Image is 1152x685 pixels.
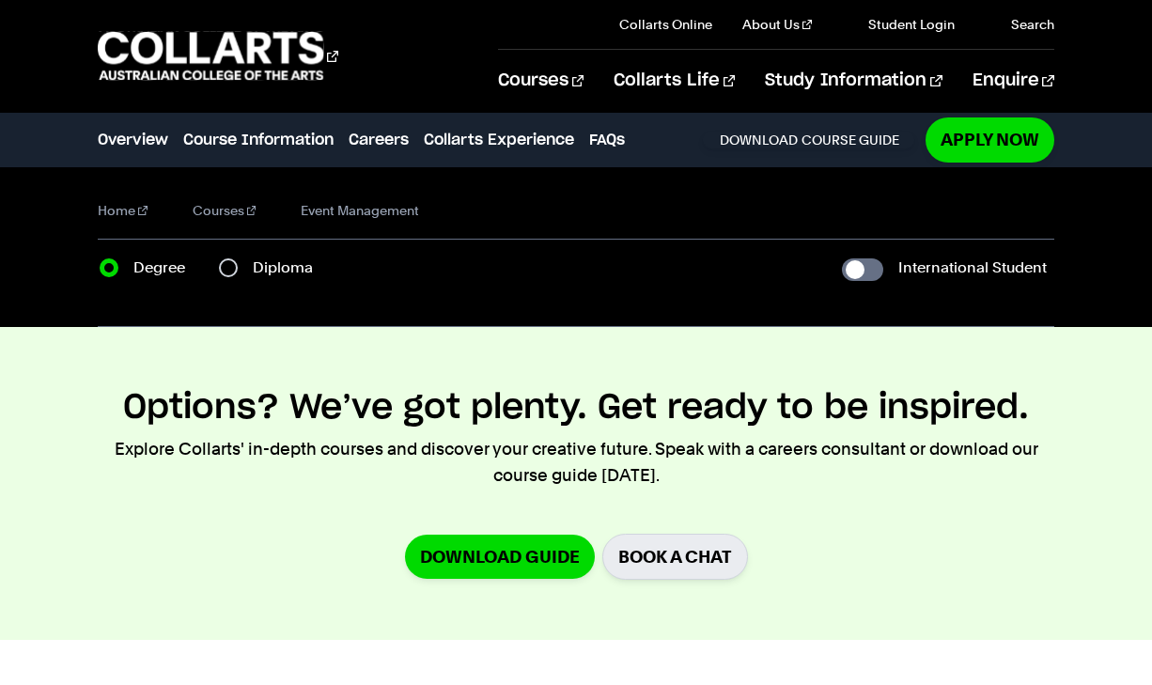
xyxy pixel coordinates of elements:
a: FAQs [589,129,625,151]
p: Explore Collarts' in-depth courses and discover your creative future. Speak with a careers consul... [98,436,1054,489]
label: International Student [898,255,1047,281]
span: Download [720,132,798,148]
a: Apply Now [926,117,1054,162]
a: Home [98,197,148,224]
label: Degree [133,255,196,281]
div: Go to homepage [98,29,338,83]
a: Careers [349,129,409,151]
a: Enquire [973,50,1054,112]
h2: Options? We’ve got plenty. Get ready to be inspired. [123,387,1029,428]
a: Course Information [183,129,334,151]
a: Study Information [765,50,942,112]
a: Courses [193,197,257,224]
a: Search [985,15,1054,34]
label: Diploma [253,255,324,281]
a: Student Login [842,15,955,34]
a: About Us [742,15,812,34]
a: Download Guide [405,535,595,579]
a: Courses [498,50,584,112]
a: Collarts Experience [424,129,574,151]
a: Collarts Online [619,15,712,34]
a: BOOK A CHAT [602,534,748,580]
a: Overview [98,129,168,151]
a: Collarts Life [614,50,735,112]
a: DownloadCourse Guide [703,132,914,148]
span: Event Management [301,197,419,224]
